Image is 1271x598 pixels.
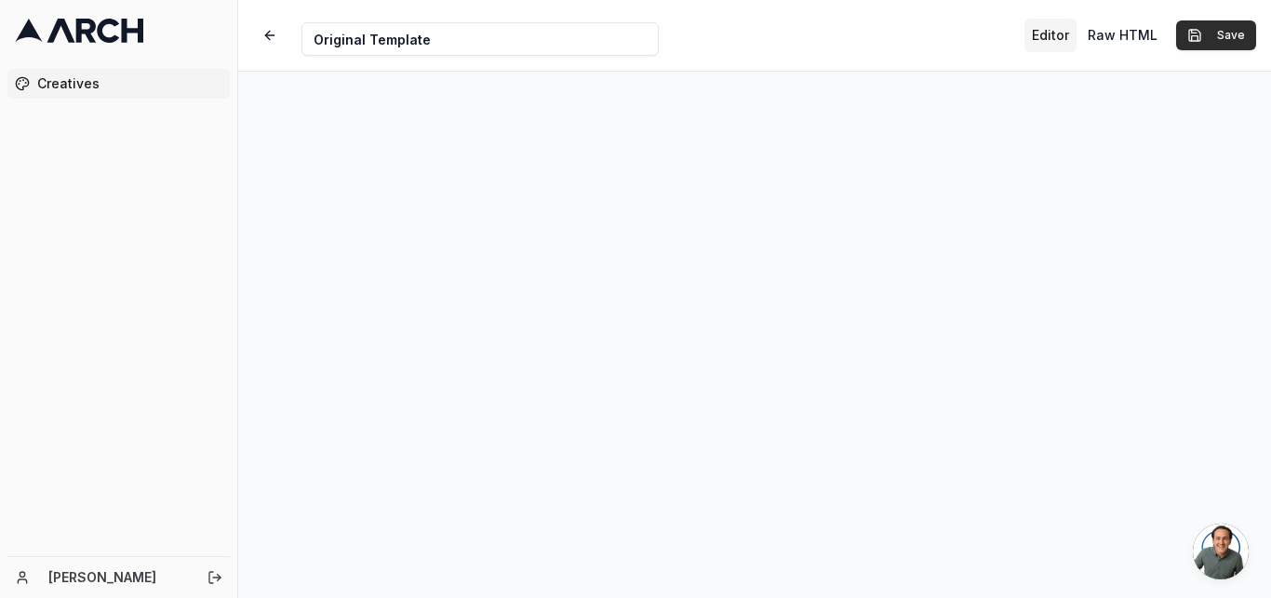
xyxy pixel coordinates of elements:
button: Log out [202,565,228,591]
button: Toggle editor [1024,19,1077,52]
a: [PERSON_NAME] [48,568,187,587]
span: Creatives [37,74,222,93]
a: Creatives [7,69,230,99]
input: Internal Creative Name [301,22,659,56]
a: Open chat [1193,524,1249,579]
button: Toggle custom HTML [1080,19,1165,52]
button: Save [1176,20,1256,50]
